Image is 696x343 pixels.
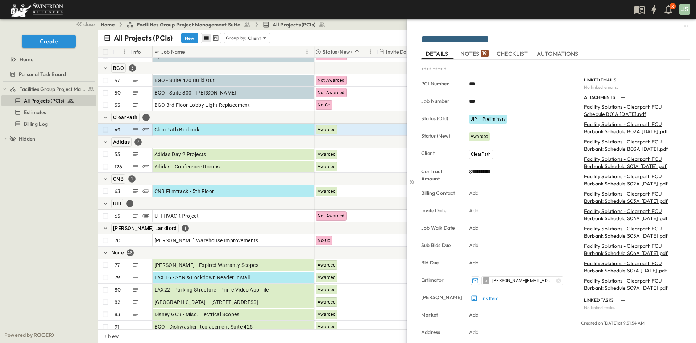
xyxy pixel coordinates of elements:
[113,139,130,145] span: Adidas
[115,323,119,330] p: 91
[469,207,479,214] p: Add
[137,21,241,28] span: Facilities Group Project Management Suite
[318,90,345,95] span: Not Awarded
[142,114,150,121] div: 1
[181,33,198,43] button: New
[154,101,250,109] span: BGO 3rd Floor Lobby Light Replacement
[154,286,269,293] span: LAX22 - Parking Structure - Prime Video App Tile
[128,175,136,183] div: 1
[471,134,488,139] span: Awarded
[115,298,120,306] p: 82
[421,276,459,284] p: Estimator
[115,101,120,109] p: 53
[1,106,96,118] div: test
[584,95,617,100] p: ATTACHMENTS
[20,56,33,63] span: Home
[115,126,120,133] p: 49
[318,127,336,132] span: Awarded
[1,68,96,80] div: test
[584,190,676,205] p: Facility Solutions - Clearpath FCU Burbank Schedule S03A [DATE].pdf
[115,163,123,170] p: 126
[19,71,66,78] span: Personal Task Board
[318,189,336,194] span: Awarded
[161,48,185,55] p: Job Name
[318,324,336,329] span: Awarded
[132,42,141,62] div: Info
[584,121,676,135] p: Facility Solutions - Clearpath FCU Burbank Schedule B02A [DATE].pdf
[681,22,690,30] button: sidedrawer-menu
[584,173,676,187] p: Facility Solutions - Clearpath FCU Burbank Schedule S02A [DATE].pdf
[584,103,676,118] p: Facility Solutions - Clearpath FCU Schedule B01A [DATE].pdf
[114,33,173,43] p: All Projects (PCIs)
[421,329,459,336] p: Address
[421,97,459,105] p: Job Number
[24,109,46,116] span: Estimates
[318,213,345,218] span: Not Awarded
[584,277,676,292] p: Facility Solutions - Clearpath FCU Burbank Schedule S09A [DATE].pdf
[303,47,311,56] button: Menu
[318,53,345,58] span: Not Awarded
[584,225,676,239] p: Facility Solutions - Clearpath FCU Burbank Schedule S05A [DATE].pdf
[584,77,617,83] p: LINKED EMAILS
[113,65,124,71] span: BGO
[421,294,459,301] p: [PERSON_NAME]
[584,260,676,274] p: Facility Solutions - Clearpath FCU Burbank Schedule S07A [DATE].pdf
[469,224,479,231] p: Add
[460,50,488,57] span: NOTES
[421,189,459,197] p: Billing Contact
[318,263,336,268] span: Awarded
[113,201,121,206] span: UTI
[154,77,215,84] span: BGO - Suite 420 Build Out
[492,278,554,284] span: [PERSON_NAME][EMAIL_ADDRESS][PERSON_NAME][PERSON_NAME]
[129,64,136,72] div: 3
[471,117,506,122] span: JIP – Preliminary
[421,207,459,214] p: Invite Date
[497,50,530,57] span: CHECKLIST
[24,97,64,104] span: All Projects (PCIs)
[154,311,240,318] span: Disney GC3 - Misc. Electrical Scopes
[482,50,487,57] p: 19
[248,34,261,42] p: Client
[584,297,617,303] p: LINKED TASKS
[318,103,331,108] span: No-Go
[154,89,236,96] span: BGO - Suite 300 - [PERSON_NAME]
[584,155,676,170] p: Facility Solutions - Clearpath FCU Burbank Schedule S01A [DATE].pdf
[115,151,120,158] p: 55
[115,286,121,293] p: 80
[154,274,250,281] span: LAX 16 - SAR & Lockdown Reader Install
[471,152,491,157] span: ClearPath
[584,138,676,152] p: Facility Solutions - Clearpath FCU Burbank Schedule B03A [DATE].pdf
[581,320,645,326] span: Created on [DATE] at 9:31:54 AM
[1,118,96,130] div: test
[154,323,253,330] span: BGO - Dishwasher Replacement Suite 425
[318,287,336,292] span: Awarded
[116,48,124,56] button: Sort
[104,332,108,340] p: + New
[19,135,35,142] span: Hidden
[679,4,690,15] div: JS
[1,95,96,106] div: test
[421,80,459,87] p: PCI Number
[584,84,686,90] p: No linked emails.
[273,21,315,28] span: All Projects (PCIs)
[421,115,459,122] p: Status (Old)
[115,77,120,84] p: 47
[318,238,331,243] span: No-Go
[113,225,177,231] span: [PERSON_NAME] Landlord
[83,21,95,28] span: close
[366,47,375,56] button: Menu
[131,46,153,58] div: Info
[154,188,214,195] span: CNB Filmtrack - 5th Floor
[101,21,115,28] a: Home
[201,33,221,43] div: table view
[154,262,259,269] span: [PERSON_NAME] - Expired Warranty Scopes
[226,34,246,42] p: Group by:
[421,259,459,266] p: Bid Due
[421,168,459,182] p: Contract Amount
[421,132,459,139] p: Status (New)
[671,4,674,9] p: 8
[1,83,96,95] div: test
[115,212,120,219] p: 65
[115,274,120,281] p: 79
